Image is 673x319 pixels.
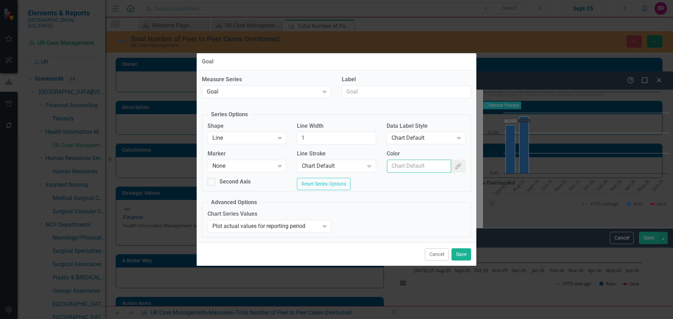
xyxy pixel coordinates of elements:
label: Data Label Style [387,122,465,130]
div: Plot actual values for reporting period [212,222,319,230]
button: Cancel [425,248,449,261]
label: Label [342,76,471,84]
label: Chart Series Values [208,210,331,218]
input: Chart Default [387,160,451,173]
div: Second Axis [219,178,251,186]
div: Chart Default [392,134,453,142]
div: Line [212,134,274,142]
div: Goal [202,58,213,65]
div: None [212,162,274,170]
label: Shape [208,122,286,130]
label: Line Width [297,122,376,130]
label: Color [387,150,465,158]
div: Goal [207,88,319,96]
label: Marker [208,150,286,158]
label: Line Stroke [297,150,376,158]
button: Save [451,248,471,261]
legend: Series Options [208,111,251,119]
legend: Advanced Options [208,199,260,207]
div: Chart Default [302,162,363,170]
label: Measure Series [202,76,331,84]
input: Chart Default [297,132,376,145]
input: Goal [342,85,471,98]
button: Reset Series Options [297,178,351,190]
